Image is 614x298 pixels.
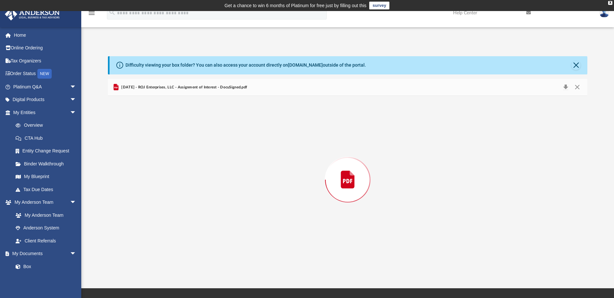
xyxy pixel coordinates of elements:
[5,67,86,81] a: Order StatusNEW
[369,2,389,9] a: survey
[5,106,86,119] a: My Entitiesarrow_drop_down
[5,80,86,93] a: Platinum Q&Aarrow_drop_down
[599,8,609,18] img: User Pic
[88,9,96,17] i: menu
[70,196,83,209] span: arrow_drop_down
[5,42,86,55] a: Online Ordering
[109,9,116,16] i: search
[5,247,83,260] a: My Documentsarrow_drop_down
[9,234,83,247] a: Client Referrals
[571,83,583,92] button: Close
[5,93,86,106] a: Digital Productsarrow_drop_down
[9,132,86,145] a: CTA Hub
[88,12,96,17] a: menu
[120,84,247,90] span: [DATE] - ROJ Enterprises, LLC - Assignment of Interest - DocuSigned.pdf
[108,79,587,264] div: Preview
[70,247,83,261] span: arrow_drop_down
[70,93,83,107] span: arrow_drop_down
[225,2,367,9] div: Get a chance to win 6 months of Platinum for free just by filling out this
[9,170,83,183] a: My Blueprint
[9,260,80,273] a: Box
[288,62,323,68] a: [DOMAIN_NAME]
[70,106,83,119] span: arrow_drop_down
[37,69,52,79] div: NEW
[608,1,612,5] div: close
[5,29,86,42] a: Home
[9,222,83,235] a: Anderson System
[5,54,86,67] a: Tax Organizers
[9,145,86,158] a: Entity Change Request
[9,157,86,170] a: Binder Walkthrough
[9,209,80,222] a: My Anderson Team
[571,61,581,70] button: Close
[125,62,366,69] div: Difficulty viewing your box folder? You can also access your account directly on outside of the p...
[9,273,83,286] a: Meeting Minutes
[9,119,86,132] a: Overview
[3,8,62,20] img: Anderson Advisors Platinum Portal
[9,183,86,196] a: Tax Due Dates
[560,83,571,92] button: Download
[5,196,83,209] a: My Anderson Teamarrow_drop_down
[70,80,83,94] span: arrow_drop_down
